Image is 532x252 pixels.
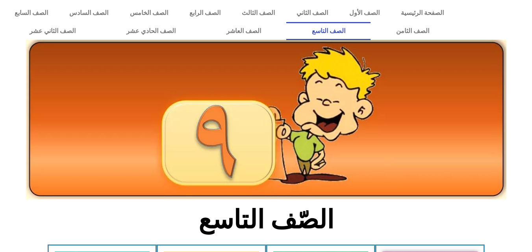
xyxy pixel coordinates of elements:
[286,22,371,40] a: الصف التاسع
[390,4,454,22] a: الصفحة الرئيسية
[101,22,201,40] a: الصف الحادي عشر
[4,4,59,22] a: الصف السابع
[119,4,179,22] a: الصف الخامس
[339,4,390,22] a: الصف الأول
[59,4,119,22] a: الصف السادس
[179,4,231,22] a: الصف الرابع
[201,22,286,40] a: الصف العاشر
[4,22,101,40] a: الصف الثاني عشر
[371,22,454,40] a: الصف الثامن
[286,4,339,22] a: الصف الثاني
[231,4,285,22] a: الصف الثالث
[136,204,396,235] h2: الصّف التاسع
